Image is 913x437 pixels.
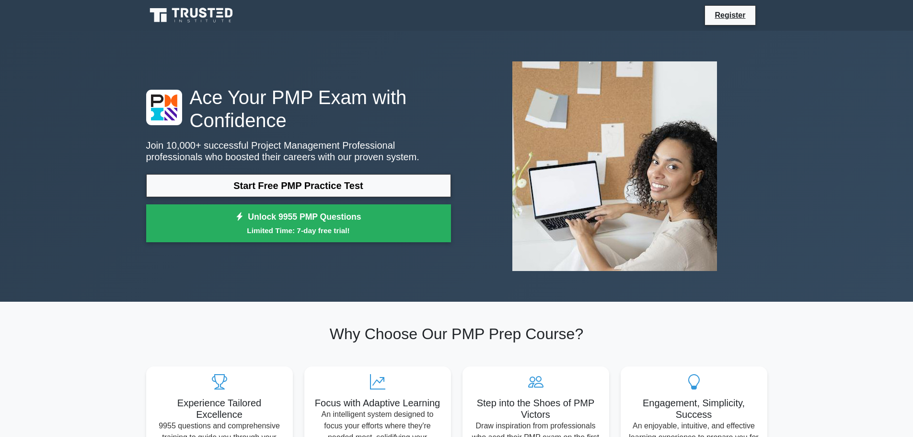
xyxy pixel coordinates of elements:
small: Limited Time: 7-day free trial! [158,225,439,236]
h5: Engagement, Simplicity, Success [628,397,760,420]
h5: Experience Tailored Excellence [154,397,285,420]
p: Join 10,000+ successful Project Management Professional professionals who boosted their careers w... [146,140,451,163]
a: Register [709,9,751,21]
h5: Step into the Shoes of PMP Victors [470,397,601,420]
a: Start Free PMP Practice Test [146,174,451,197]
h2: Why Choose Our PMP Prep Course? [146,325,767,343]
h5: Focus with Adaptive Learning [312,397,443,409]
h1: Ace Your PMP Exam with Confidence [146,86,451,132]
a: Unlock 9955 PMP QuestionsLimited Time: 7-day free trial! [146,204,451,243]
